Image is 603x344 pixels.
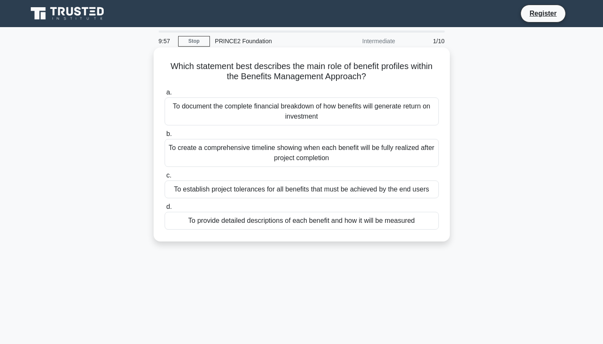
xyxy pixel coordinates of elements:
div: PRINCE2 Foundation [210,33,326,50]
div: To document the complete financial breakdown of how benefits will generate return on investment [165,97,439,125]
div: 1/10 [400,33,450,50]
span: c. [166,172,171,179]
a: Stop [178,36,210,47]
a: Register [524,8,562,19]
div: To create a comprehensive timeline showing when each benefit will be fully realized after project... [165,139,439,167]
div: To provide detailed descriptions of each benefit and how it will be measured [165,212,439,230]
span: a. [166,89,172,96]
span: d. [166,203,172,210]
span: b. [166,130,172,137]
div: 9:57 [154,33,178,50]
h5: Which statement best describes the main role of benefit profiles within the Benefits Management A... [164,61,440,82]
div: Intermediate [326,33,400,50]
div: To establish project tolerances for all benefits that must be achieved by the end users [165,180,439,198]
